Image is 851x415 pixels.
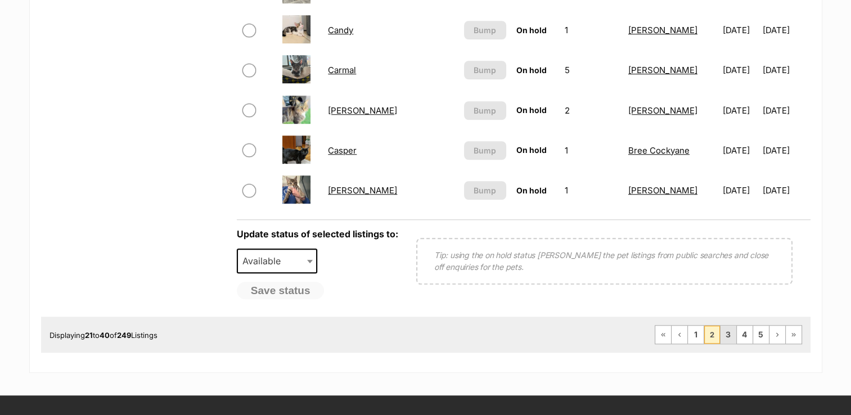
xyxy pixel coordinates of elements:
span: Bump [474,184,496,196]
td: [DATE] [718,171,762,210]
img: Carmal [282,55,310,83]
p: Tip: using the on hold status [PERSON_NAME] the pet listings from public searches and close off e... [434,249,775,273]
a: Carmal [328,65,356,75]
button: Bump [464,21,506,39]
a: Previous page [672,326,687,344]
span: Bump [474,24,496,36]
span: Bump [474,64,496,76]
td: 1 [560,11,622,49]
td: 2 [560,91,622,130]
a: Last page [786,326,802,344]
td: [DATE] [718,91,762,130]
td: 1 [560,171,622,210]
strong: 249 [117,331,131,340]
td: [DATE] [718,11,762,49]
span: Available [238,253,292,269]
td: [DATE] [718,131,762,170]
button: Bump [464,181,506,200]
strong: 21 [85,331,93,340]
button: Bump [464,101,506,120]
td: [DATE] [763,11,809,49]
strong: 40 [100,331,110,340]
td: [DATE] [718,51,762,89]
span: Page 2 [704,326,720,344]
span: On hold [516,105,547,115]
span: Available [237,249,318,273]
a: Candy [328,25,353,35]
a: [PERSON_NAME] [628,185,697,196]
span: Bump [474,105,496,116]
span: On hold [516,145,547,155]
button: Save status [237,282,325,300]
a: Page 1 [688,326,704,344]
a: [PERSON_NAME] [628,105,697,116]
a: Casper [328,145,357,156]
span: Bump [474,145,496,156]
nav: Pagination [655,325,802,344]
span: On hold [516,186,547,195]
img: Casper [282,136,310,164]
td: 1 [560,131,622,170]
a: [PERSON_NAME] [328,185,397,196]
button: Bump [464,61,506,79]
a: Next page [769,326,785,344]
a: First page [655,326,671,344]
td: [DATE] [763,131,809,170]
span: On hold [516,25,547,35]
td: 5 [560,51,622,89]
span: On hold [516,65,547,75]
a: [PERSON_NAME] [328,105,397,116]
td: [DATE] [763,51,809,89]
img: Chandler [282,175,310,204]
td: [DATE] [763,91,809,130]
a: Bree Cockyane [628,145,690,156]
a: [PERSON_NAME] [628,65,697,75]
a: [PERSON_NAME] [628,25,697,35]
a: Page 5 [753,326,769,344]
a: Page 3 [721,326,736,344]
a: Page 4 [737,326,753,344]
button: Bump [464,141,506,160]
span: Displaying to of Listings [49,331,157,340]
td: [DATE] [763,171,809,210]
label: Update status of selected listings to: [237,228,398,240]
